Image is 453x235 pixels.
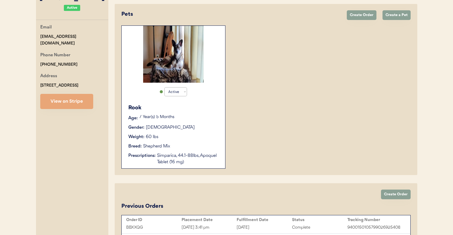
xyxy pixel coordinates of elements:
[146,124,195,131] div: [DEMOGRAPHIC_DATA]
[143,26,204,83] img: rk1.JPG
[40,52,71,59] div: Phone Number
[40,94,93,109] button: View on Stripe
[40,82,78,89] div: [STREET_ADDRESS]
[128,143,142,150] div: Breed:
[40,24,52,31] div: Email
[40,61,77,68] div: [PHONE_NUMBER]
[237,217,292,222] div: Fulfillment Date
[381,190,411,199] button: Create Order
[126,217,182,222] div: Order ID
[157,153,219,165] div: Simparica, 44.1-88lbs, Apoquel Tablet (16 mg)
[347,224,403,231] div: 9400150105799026925408
[128,115,138,121] div: Age:
[292,217,347,222] div: Status
[143,143,170,150] div: Shepherd Mix
[146,134,158,140] div: 60 lbs
[128,124,144,131] div: Gender:
[347,10,376,20] button: Create Order
[182,224,237,231] div: [DATE] 3:41 pm
[40,73,57,80] div: Address
[128,104,219,112] div: Rook
[121,202,163,210] div: Previous Orders
[121,10,341,18] div: Pets
[182,217,237,222] div: Placement Date
[128,153,156,159] div: Prescriptions:
[382,10,411,20] button: Create a Pet
[126,224,182,231] div: BBXXQG
[40,33,108,47] div: [EMAIL_ADDRESS][DOMAIN_NAME]
[128,134,144,140] div: Weight:
[139,115,219,119] p: 7 Year(s) 5 Months
[347,217,403,222] div: Tracking Number
[292,224,347,231] div: Complete
[237,224,292,231] div: [DATE]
